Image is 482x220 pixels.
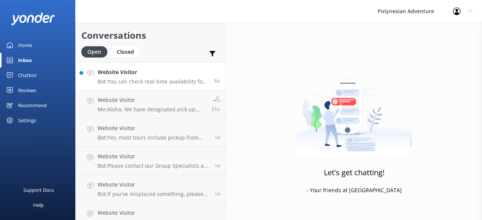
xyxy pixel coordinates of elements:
[98,181,209,189] h4: Website Visitor
[18,68,37,83] div: Chatbot
[98,134,209,141] p: Bot: Yes, most tours include pickup from designated airports. If you haven't provided your lodgin...
[76,90,226,118] a: Website VisitorMe:Aloha, We have designated pick up times and locations in the [GEOGRAPHIC_DATA] ...
[81,28,220,42] h2: Conversations
[81,47,111,56] a: Open
[76,147,226,175] a: Website VisitorBot:Please contact our Group Specialists at [PHONE_NUMBER] or request a custom quo...
[18,98,47,113] div: Recommend
[76,118,226,147] a: Website VisitorBot:Yes, most tours include pickup from designated airports. If you haven't provid...
[76,175,226,203] a: Website VisitorBot:If you've misplaced something, please call us at 1‑800‑622‑3011 or send an ema...
[98,78,209,85] p: Bot: You can check real-time availability for the Road to Hana tour and make a booking online at ...
[76,62,226,90] a: Website VisitorBot:You can check real-time availability for the Road to Hana tour and make a book...
[215,162,220,169] span: 07:43am 13-Aug-2025 (UTC -10:00) Pacific/Honolulu
[98,124,209,132] h4: Website Visitor
[214,78,220,84] span: 08:01am 14-Aug-2025 (UTC -10:00) Pacific/Honolulu
[18,53,32,68] div: Inbox
[98,106,206,113] p: Me: Aloha, We have designated pick up times and locations in the [GEOGRAPHIC_DATA] area. If you h...
[81,46,107,58] div: Open
[18,83,36,98] div: Reviews
[98,162,209,169] p: Bot: Please contact our Group Specialists at [PHONE_NUMBER] or request a custom quote at [DOMAIN_...
[111,46,140,58] div: Closed
[212,106,220,112] span: 03:47pm 13-Aug-2025 (UTC -10:00) Pacific/Honolulu
[307,186,402,194] p: - Your friends at [GEOGRAPHIC_DATA]
[98,68,209,76] h4: Website Visitor
[215,191,220,197] span: 04:33pm 12-Aug-2025 (UTC -10:00) Pacific/Honolulu
[111,47,143,56] a: Closed
[296,63,412,157] img: artwork of a man stealing a conversation from at giant smartphone
[98,209,209,217] h4: Website Visitor
[215,134,220,141] span: 08:15am 13-Aug-2025 (UTC -10:00) Pacific/Honolulu
[18,113,36,128] div: Settings
[33,197,44,212] div: Help
[11,12,55,25] img: yonder-white-logo.png
[324,167,384,179] h3: Let's get chatting!
[18,38,32,53] div: Home
[98,96,206,104] h4: Website Visitor
[23,182,54,197] div: Support Docs
[98,152,209,161] h4: Website Visitor
[98,191,209,197] p: Bot: If you've misplaced something, please call us at 1‑800‑622‑3011 or send an email to [EMAIL_A...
